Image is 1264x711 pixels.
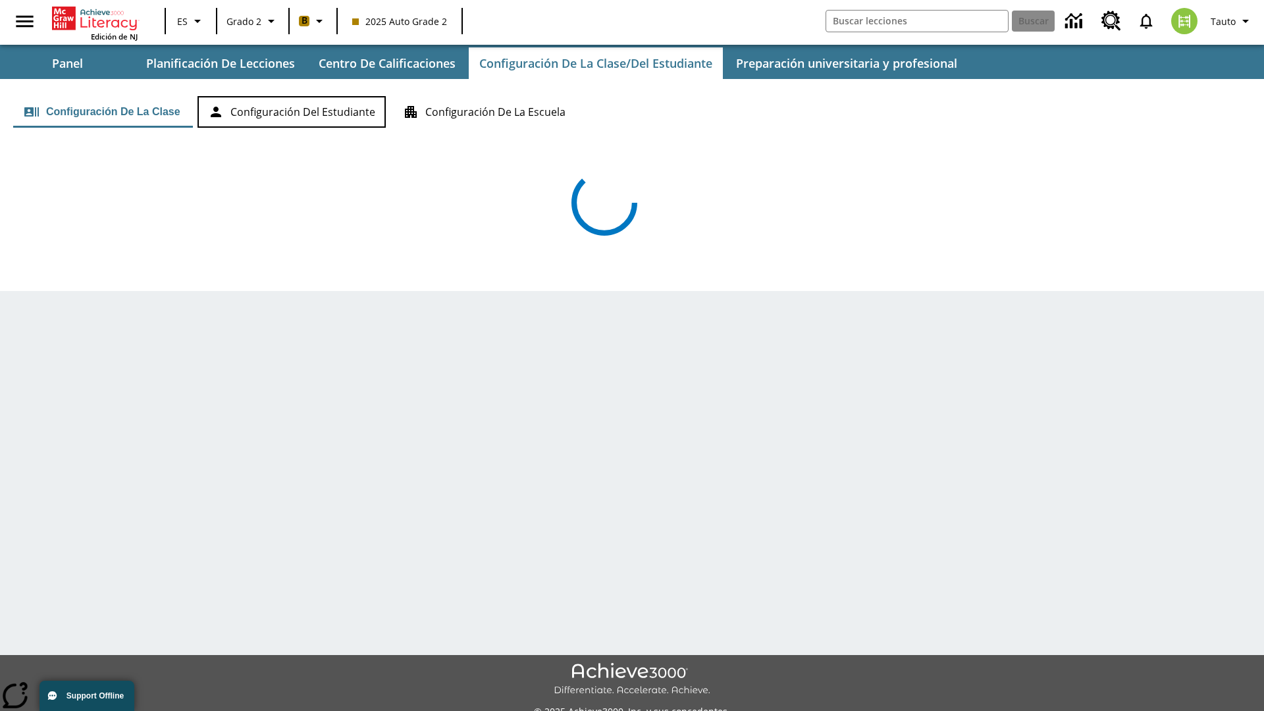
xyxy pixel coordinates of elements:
span: Tauto [1211,14,1236,28]
a: Centro de recursos, Se abrirá en una pestaña nueva. [1093,3,1129,39]
img: Achieve3000 Differentiate Accelerate Achieve [554,663,710,697]
button: Support Offline [39,681,134,711]
button: Panel [1,47,133,79]
span: Support Offline [66,691,124,700]
button: Perfil/Configuración [1205,9,1259,33]
img: avatar image [1171,8,1198,34]
button: Grado: Grado 2, Elige un grado [221,9,284,33]
div: Portada [52,4,138,41]
button: Planificación de lecciones [136,47,305,79]
button: Abrir el menú lateral [5,2,44,41]
div: Configuración de la clase/del estudiante [13,96,1251,128]
span: Grado 2 [226,14,261,28]
span: Edición de NJ [91,32,138,41]
button: Configuración de la clase [13,96,191,128]
span: ES [177,14,188,28]
span: 2025 Auto Grade 2 [352,14,447,28]
button: Configuración de la clase/del estudiante [469,47,723,79]
button: Boost El color de la clase es anaranjado claro. Cambiar el color de la clase. [294,9,332,33]
a: Notificaciones [1129,4,1163,38]
button: Preparación universitaria y profesional [725,47,968,79]
button: Lenguaje: ES, Selecciona un idioma [170,9,212,33]
button: Escoja un nuevo avatar [1163,4,1205,38]
a: Portada [52,5,138,32]
button: Configuración del estudiante [197,96,386,128]
button: Configuración de la escuela [392,96,576,128]
a: Centro de información [1057,3,1093,39]
span: B [302,13,307,29]
input: Buscar campo [826,11,1008,32]
button: Centro de calificaciones [308,47,466,79]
